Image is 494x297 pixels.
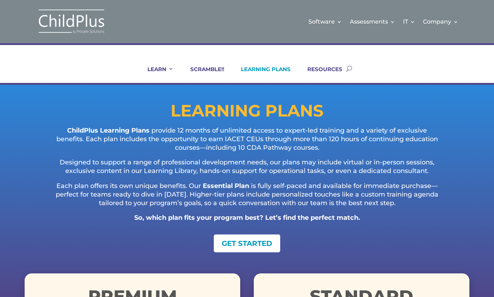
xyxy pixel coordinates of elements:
[53,127,441,158] p: provide 12 months of unlimited access to expert-led training and a variety of exclusive benefits....
[181,66,224,83] a: SCRAMBLE!!
[138,66,173,83] a: LEARN
[53,182,441,214] p: Each plan offers its own unique benefits. Our is fully self-paced and available for immediate pur...
[53,158,441,182] p: Designed to support a range of professional development needs, our plans may include virtual or i...
[232,66,291,83] a: LEARNING PLANS
[214,234,280,252] a: GET STARTED
[298,66,342,83] a: RESOURCES
[25,103,469,123] h1: LEARNING PLANS
[308,7,342,36] a: Software
[67,127,150,134] strong: ChildPlus Learning Plans
[350,7,395,36] a: Assessments
[403,7,415,36] a: IT
[423,7,458,36] a: Company
[203,182,249,190] strong: Essential Plan
[134,214,360,222] strong: So, which plan fits your program best? Let’s find the perfect match.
